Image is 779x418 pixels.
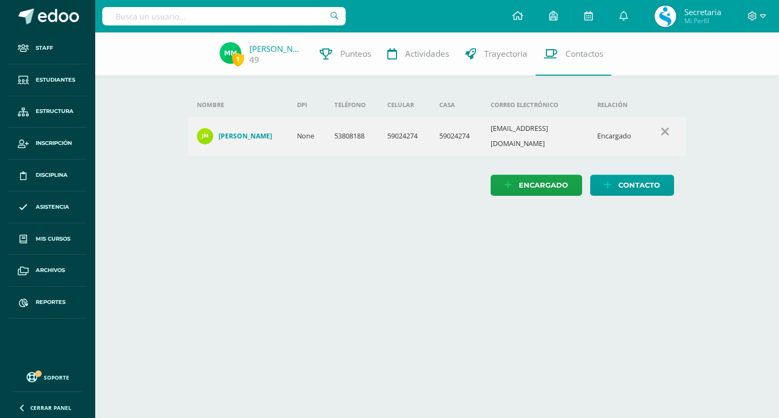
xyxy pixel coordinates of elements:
span: Contactos [565,48,603,59]
th: Celular [379,93,430,117]
span: 1 [232,52,244,66]
span: Mis cursos [36,235,70,243]
span: Secretaria [684,6,721,17]
a: Estructura [9,96,87,128]
a: 49 [249,54,259,65]
th: Nombre [188,93,289,117]
td: 53808188 [326,117,379,156]
span: Mi Perfil [684,16,721,25]
a: Asistencia [9,191,87,223]
img: 3fd79bc209ec99f55274e31f9e53c96d.png [220,42,241,64]
span: Inscripción [36,139,72,148]
a: Soporte [13,369,82,384]
td: 59024274 [379,117,430,156]
span: Trayectoria [484,48,527,59]
a: Contacto [590,175,674,196]
td: [EMAIL_ADDRESS][DOMAIN_NAME] [482,117,589,156]
td: Encargado [589,117,644,156]
span: Disciplina [36,171,68,180]
span: Soporte [44,374,69,381]
span: Contacto [618,175,660,195]
span: Asistencia [36,203,69,211]
a: Staff [9,32,87,64]
th: Casa [431,93,482,117]
span: Actividades [405,48,449,59]
a: Trayectoria [457,32,536,76]
img: 7ca4a2cca2c7d0437e787d4b01e06a03.png [655,5,676,27]
td: 59024274 [431,117,482,156]
a: [PERSON_NAME] [197,128,280,144]
th: Teléfono [326,93,379,117]
input: Busca un usuario... [102,7,346,25]
a: Disciplina [9,160,87,191]
a: Archivos [9,255,87,287]
a: Punteos [312,32,379,76]
span: Cerrar panel [30,404,71,412]
a: Estudiantes [9,64,87,96]
a: Encargado [491,175,582,196]
th: Relación [589,93,644,117]
a: Reportes [9,287,87,319]
span: Estructura [36,107,74,116]
img: 69bfc59c4439fd3d4eaca18b09012ff5.png [197,128,213,144]
span: Punteos [340,48,371,59]
h4: [PERSON_NAME] [219,132,272,141]
a: Contactos [536,32,611,76]
span: Archivos [36,266,65,275]
th: DPI [288,93,326,117]
a: Inscripción [9,128,87,160]
span: Reportes [36,298,65,307]
span: Estudiantes [36,76,75,84]
span: Staff [36,44,53,52]
span: Encargado [519,175,568,195]
td: None [288,117,326,156]
th: Correo electrónico [482,93,589,117]
a: Mis cursos [9,223,87,255]
a: [PERSON_NAME] [249,43,303,54]
a: Actividades [379,32,457,76]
